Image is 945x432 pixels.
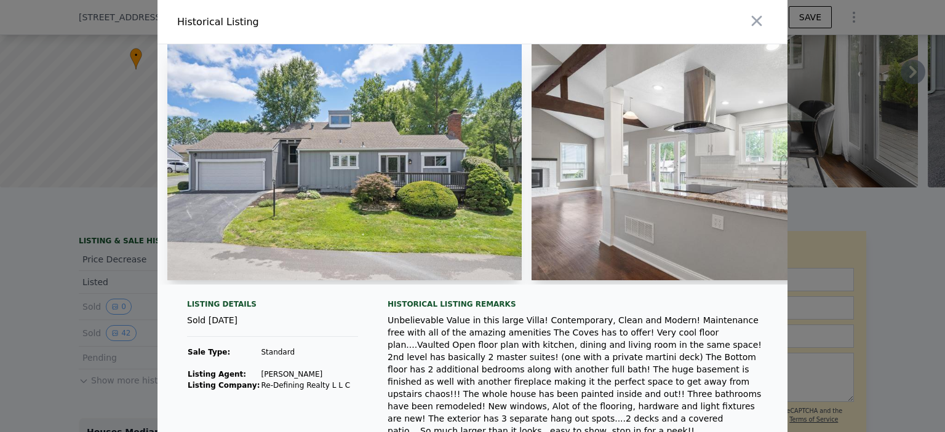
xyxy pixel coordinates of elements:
[260,369,351,380] td: [PERSON_NAME]
[188,381,260,390] strong: Listing Company:
[532,44,886,280] img: Property Img
[177,15,468,29] div: Historical Listing
[187,299,358,314] div: Listing Details
[260,347,351,358] td: Standard
[188,370,246,379] strong: Listing Agent:
[167,44,522,280] img: Property Img
[388,299,768,309] div: Historical Listing remarks
[260,380,351,391] td: Re-Defining Realty L L C
[187,314,358,337] div: Sold [DATE]
[188,348,230,356] strong: Sale Type:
